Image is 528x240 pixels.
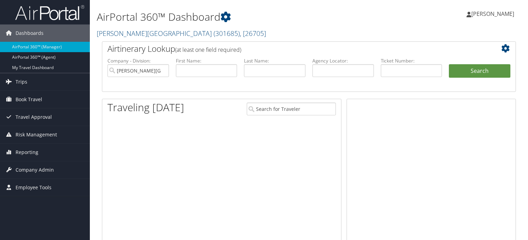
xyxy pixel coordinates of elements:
[16,91,42,108] span: Book Travel
[175,46,241,54] span: (at least one field required)
[107,57,169,64] label: Company - Division:
[107,100,184,115] h1: Traveling [DATE]
[97,29,266,38] a: [PERSON_NAME][GEOGRAPHIC_DATA]
[15,4,84,21] img: airportal-logo.png
[471,10,514,18] span: [PERSON_NAME]
[107,43,476,55] h2: Airtinerary Lookup
[240,29,266,38] span: , [ 26705 ]
[466,3,521,24] a: [PERSON_NAME]
[16,108,52,126] span: Travel Approval
[244,57,305,64] label: Last Name:
[16,25,44,42] span: Dashboards
[16,179,51,196] span: Employee Tools
[16,126,57,143] span: Risk Management
[381,57,442,64] label: Ticket Number:
[449,64,510,78] button: Search
[97,10,380,24] h1: AirPortal 360™ Dashboard
[176,57,237,64] label: First Name:
[312,57,374,64] label: Agency Locator:
[214,29,240,38] span: ( 301685 )
[16,73,27,90] span: Trips
[247,103,336,115] input: Search for Traveler
[16,161,54,179] span: Company Admin
[16,144,38,161] span: Reporting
